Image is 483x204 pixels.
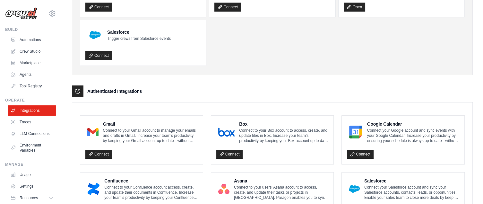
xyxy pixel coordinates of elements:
h4: Google Calendar [367,121,459,127]
a: Connect [214,3,241,12]
img: Confluence Logo [87,182,100,195]
img: Google Calendar Logo [349,126,362,138]
div: Manage [5,162,56,167]
a: Marketplace [8,58,56,68]
h4: Confluence [104,178,197,184]
img: Logo [5,7,37,20]
h4: Salesforce [107,29,171,35]
p: Connect to your Gmail account to manage your emails and drafts in Gmail. Increase your team’s pro... [103,128,198,143]
a: LLM Connections [8,129,56,139]
a: Crew Studio [8,46,56,57]
h3: Authenticated Integrations [87,88,142,94]
div: Operate [5,98,56,103]
p: Trigger crews from Salesforce events [107,36,171,41]
img: Gmail Logo [87,126,99,138]
a: Connect [85,51,112,60]
p: Connect to your users’ Asana account to access, create, and update their tasks or projects in [GE... [234,185,328,200]
img: Asana Logo [218,182,229,195]
a: Traces [8,117,56,127]
p: Connect to your Box account to access, create, and update files in Box. Increase your team’s prod... [239,128,328,143]
a: Usage [8,170,56,180]
img: Salesforce Logo [87,27,103,43]
p: Connect to your Confluence account access, create, and update their documents in Confluence. Incr... [104,185,197,200]
h4: Gmail [103,121,198,127]
span: Resources [20,195,38,200]
a: Agents [8,69,56,80]
a: Connect [85,3,112,12]
div: Build [5,27,56,32]
p: Connect your Google account and sync events with your Google Calendar. Increase your productivity... [367,128,459,143]
a: Settings [8,181,56,191]
p: Connect your Salesforce account and sync your Salesforce accounts, contacts, leads, or opportunit... [364,185,459,200]
a: Automations [8,35,56,45]
a: Connect [85,150,112,159]
a: Connect [347,150,374,159]
a: Tool Registry [8,81,56,91]
a: Connect [216,150,243,159]
a: Open [344,3,365,12]
button: Resources [8,193,56,203]
h4: Box [239,121,328,127]
img: Box Logo [218,126,235,138]
a: Integrations [8,105,56,116]
a: Environment Variables [8,140,56,155]
h4: Asana [234,178,328,184]
h4: Salesforce [364,178,459,184]
img: Salesforce Logo [349,182,360,195]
